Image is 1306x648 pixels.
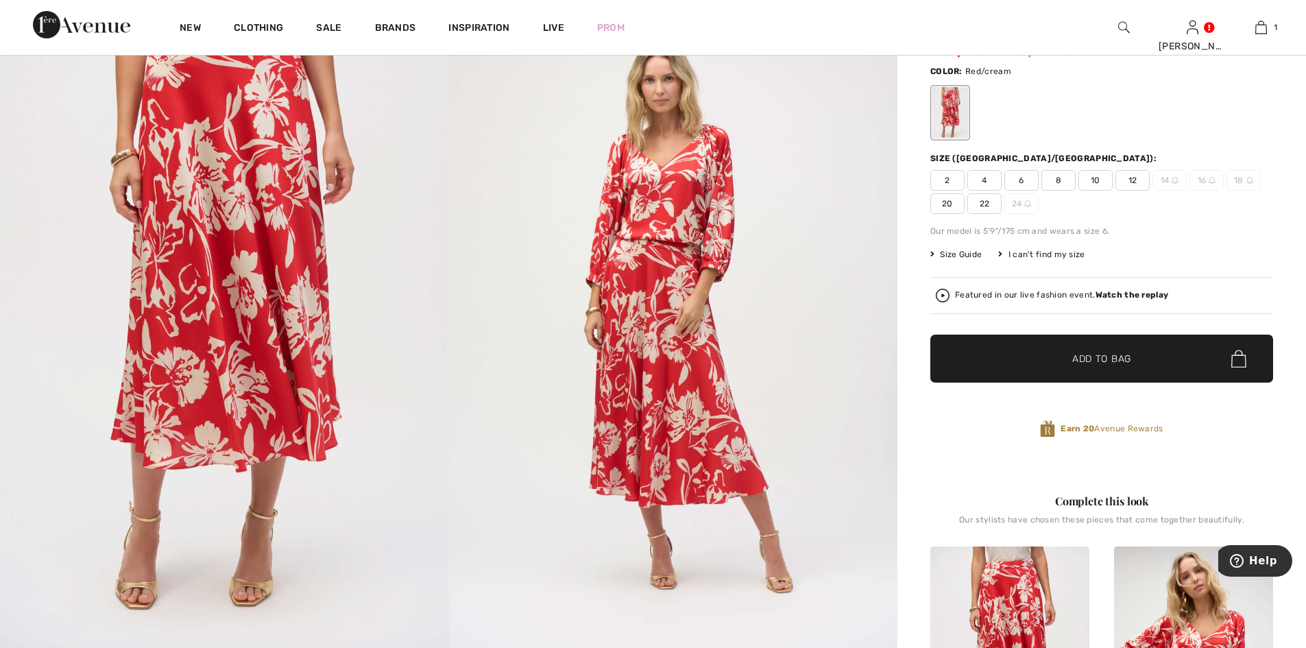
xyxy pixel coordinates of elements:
a: New [180,22,201,36]
div: Red/cream [932,87,968,139]
div: Size ([GEOGRAPHIC_DATA]/[GEOGRAPHIC_DATA]): [930,152,1159,165]
a: Brands [375,22,416,36]
div: Complete this look [930,493,1273,509]
img: Watch the replay [936,289,950,302]
span: Inspiration [448,22,509,36]
button: Add to Bag [930,335,1273,383]
img: ring-m.svg [1024,200,1031,207]
span: Red/cream [965,67,1011,76]
img: My Bag [1255,19,1267,36]
a: Live [543,21,564,35]
span: 22 [967,193,1002,214]
a: Sale [316,22,341,36]
img: 1ère Avenue [33,11,130,38]
span: Avenue Rewards [1061,422,1163,435]
img: My Info [1187,19,1198,36]
strong: Watch the replay [1096,290,1169,300]
span: 4 [967,170,1002,191]
a: Sign In [1187,21,1198,34]
span: 24 [1004,193,1039,214]
a: Clothing [234,22,283,36]
span: 10 [1078,170,1113,191]
img: search the website [1118,19,1130,36]
span: Add to Bag [1072,352,1131,366]
span: Size Guide [930,248,982,261]
span: Color: [930,67,963,76]
a: 1 [1227,19,1294,36]
span: 12 [1115,170,1150,191]
img: Bag.svg [1231,350,1246,368]
div: Our model is 5'9"/175 cm and wears a size 6. [930,225,1273,237]
span: 1 [1274,21,1277,34]
img: Avenue Rewards [1040,420,1055,438]
div: Our stylists have chosen these pieces that come together beautifully. [930,515,1273,536]
span: 2 [930,170,965,191]
span: 6 [1004,170,1039,191]
iframe: Opens a widget where you can find more information [1218,545,1292,579]
a: Prom [597,21,625,35]
span: 8 [1041,170,1076,191]
img: ring-m.svg [1209,177,1216,184]
strong: Earn 20 [1061,424,1094,433]
img: ring-m.svg [1172,177,1178,184]
span: 18 [1226,170,1261,191]
img: ring-m.svg [1246,177,1253,184]
span: 16 [1189,170,1224,191]
div: Featured in our live fashion event. [955,291,1168,300]
div: [PERSON_NAME] [1159,39,1226,53]
span: 20 [930,193,965,214]
div: I can't find my size [998,248,1085,261]
span: 14 [1152,170,1187,191]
